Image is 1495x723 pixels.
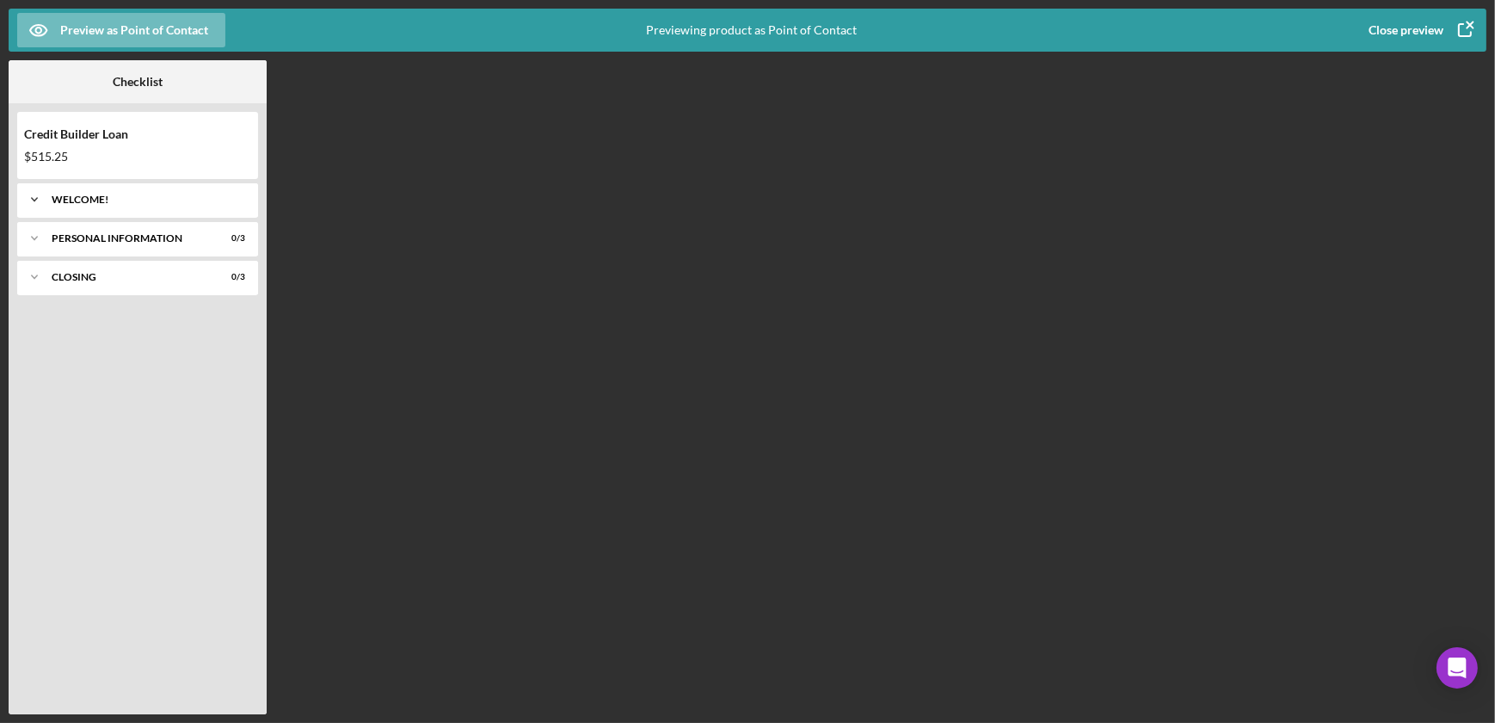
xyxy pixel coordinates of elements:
button: Close preview [1351,13,1486,47]
div: Open Intercom Messenger [1437,647,1478,689]
div: Welcome! [52,195,237,205]
div: 0 / 3 [214,233,245,244]
div: Personal Information [52,233,202,244]
div: Credit Builder Loan [24,127,251,141]
button: Preview as Point of Contact [17,13,225,47]
div: Closing [52,272,202,282]
div: Previewing product as Point of Contact [646,9,857,52]
div: Preview as Point of Contact [60,13,208,47]
div: Close preview [1369,13,1443,47]
div: 0 / 3 [214,272,245,282]
div: $515.25 [24,150,251,164]
b: Checklist [113,75,163,89]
